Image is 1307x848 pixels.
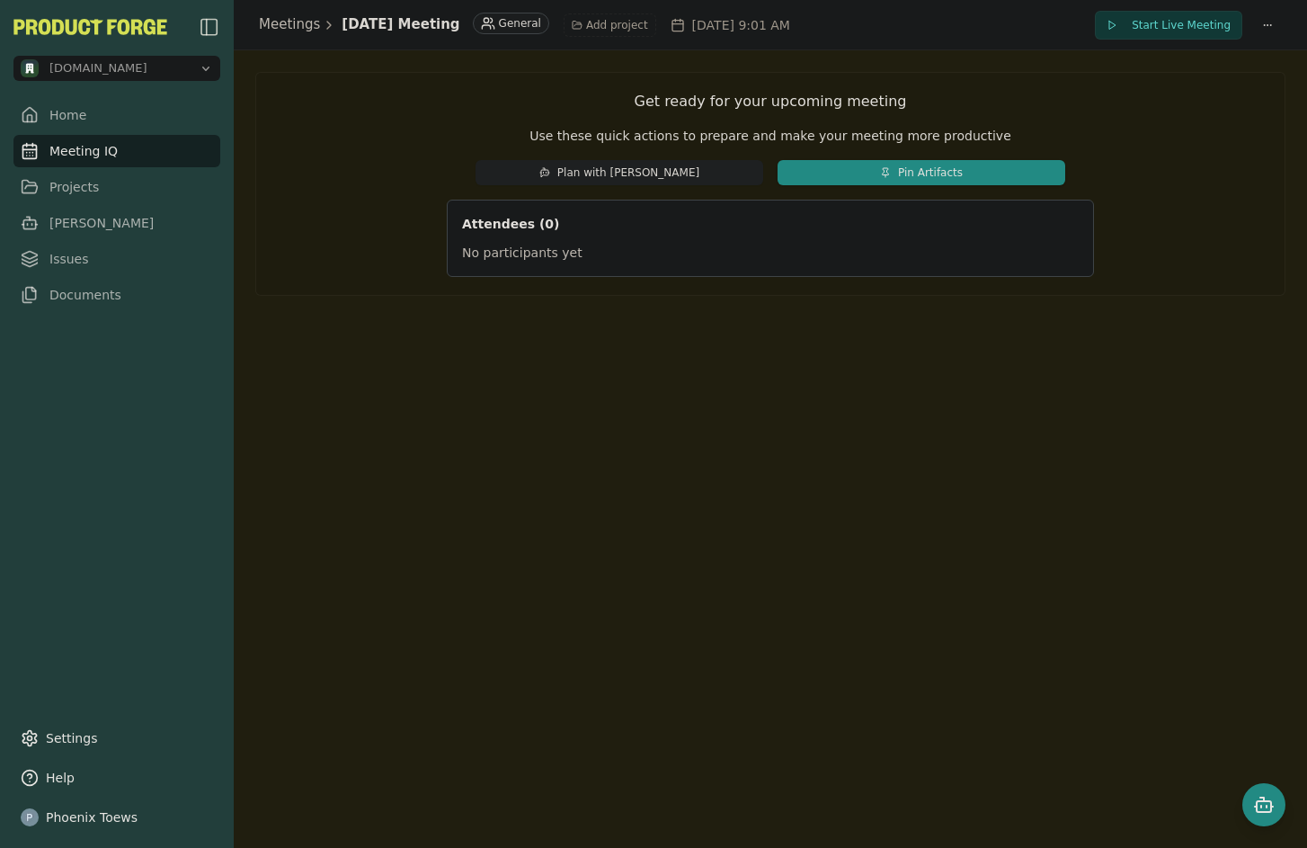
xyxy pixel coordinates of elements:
[692,16,790,34] span: [DATE] 9:01 AM
[778,160,1065,185] button: Pin Artifacts
[13,801,220,834] button: Phoenix Toews
[13,722,220,754] a: Settings
[49,106,86,124] span: Home
[49,214,154,232] span: [PERSON_NAME]
[49,250,89,268] span: Issues
[13,19,167,35] button: PF-Logo
[259,14,320,35] a: Meetings
[13,99,220,131] a: Home
[49,178,99,196] span: Projects
[564,13,656,37] button: Add project
[49,60,147,76] span: methodic.work
[1132,18,1231,32] span: Start Live Meeting
[13,19,167,35] img: Product Forge
[199,16,220,38] button: Close Sidebar
[462,215,1079,233] h3: Attendees (0)
[586,18,648,32] span: Add project
[13,207,220,239] a: [PERSON_NAME]
[529,91,1011,112] h2: Get ready for your upcoming meeting
[1095,11,1242,40] button: Start Live Meeting
[13,135,220,167] a: Meeting IQ
[1242,783,1285,826] button: Open chat
[49,286,121,304] span: Documents
[462,244,1079,262] p: No participants yet
[13,56,220,81] button: Open organization switcher
[199,16,220,38] img: sidebar
[13,171,220,203] a: Projects
[476,160,763,185] button: Plan with [PERSON_NAME]
[13,762,220,794] button: Help
[13,279,220,311] a: Documents
[13,243,220,275] a: Issues
[49,142,118,160] span: Meeting IQ
[21,59,39,77] img: methodic.work
[342,14,459,35] h1: [DATE] Meeting
[473,13,549,34] div: General
[529,127,1011,146] p: Use these quick actions to prepare and make your meeting more productive
[21,808,39,826] img: profile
